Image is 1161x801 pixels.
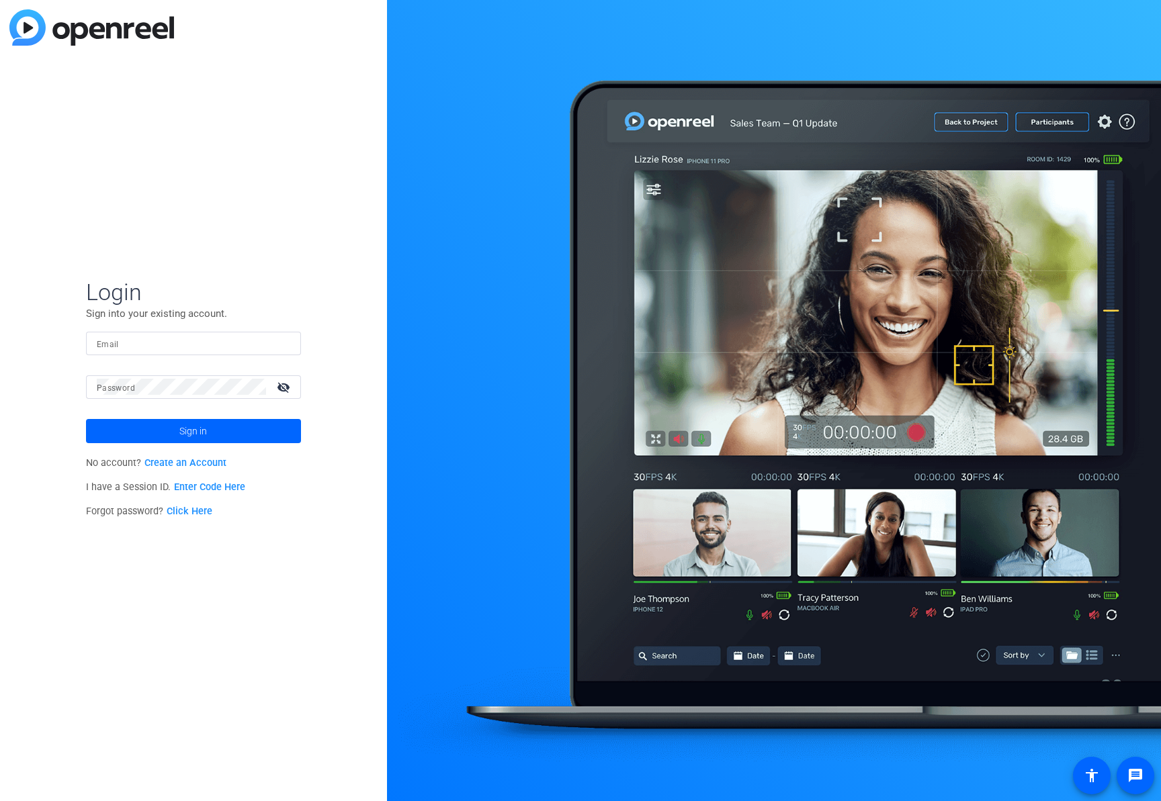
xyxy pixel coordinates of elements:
[1084,767,1100,784] mat-icon: accessibility
[9,9,174,46] img: blue-gradient.svg
[97,335,290,351] input: Enter Email Address
[86,278,301,306] span: Login
[269,377,301,397] mat-icon: visibility_off
[97,340,119,349] mat-label: Email
[97,383,135,393] mat-label: Password
[1127,767,1144,784] mat-icon: message
[179,414,207,448] span: Sign in
[86,306,301,321] p: Sign into your existing account.
[86,457,226,469] span: No account?
[86,481,245,493] span: I have a Session ID.
[86,506,212,517] span: Forgot password?
[86,419,301,443] button: Sign in
[167,506,212,517] a: Click Here
[144,457,226,469] a: Create an Account
[174,481,245,493] a: Enter Code Here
